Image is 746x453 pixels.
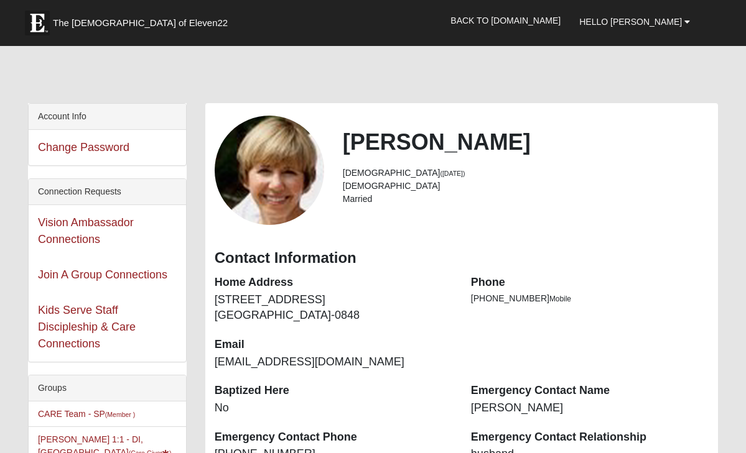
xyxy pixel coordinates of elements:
small: (Member ) [105,411,135,418]
dd: [STREET_ADDRESS] [GEOGRAPHIC_DATA]-0848 [215,292,452,324]
a: Join A Group Connections [38,268,167,281]
span: The [DEMOGRAPHIC_DATA] of Eleven22 [53,17,228,29]
span: Hello [PERSON_NAME] [579,17,682,27]
a: The [DEMOGRAPHIC_DATA] of Eleven22 [19,4,268,35]
li: [DEMOGRAPHIC_DATA] [343,180,709,193]
small: ([DATE]) [440,170,465,177]
dt: Phone [471,275,709,291]
a: Back to [DOMAIN_NAME] [441,5,570,36]
dt: Emergency Contact Name [471,383,709,399]
dd: [EMAIL_ADDRESS][DOMAIN_NAME] [215,354,452,370]
dd: No [215,400,452,416]
a: CARE Team - SP(Member ) [38,409,135,419]
h3: Contact Information [215,249,709,267]
li: [DEMOGRAPHIC_DATA] [343,167,709,180]
a: Kids Serve Staff Discipleship & Care Connections [38,304,136,350]
dt: Home Address [215,275,452,291]
dt: Emergency Contact Phone [215,429,452,446]
dt: Email [215,337,452,353]
li: [PHONE_NUMBER] [471,292,709,305]
div: Account Info [29,104,186,130]
h2: [PERSON_NAME] [343,129,709,155]
img: Eleven22 logo [25,11,50,35]
a: Vision Ambassador Connections [38,216,134,245]
dt: Baptized Here [215,383,452,399]
a: Change Password [38,141,129,153]
dd: [PERSON_NAME] [471,400,709,416]
a: View Fullsize Photo [215,116,324,225]
a: Hello [PERSON_NAME] [570,6,699,37]
div: Connection Requests [29,179,186,205]
div: Groups [29,375,186,401]
span: Mobile [549,295,571,303]
li: Married [343,193,709,206]
dt: Emergency Contact Relationship [471,429,709,446]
